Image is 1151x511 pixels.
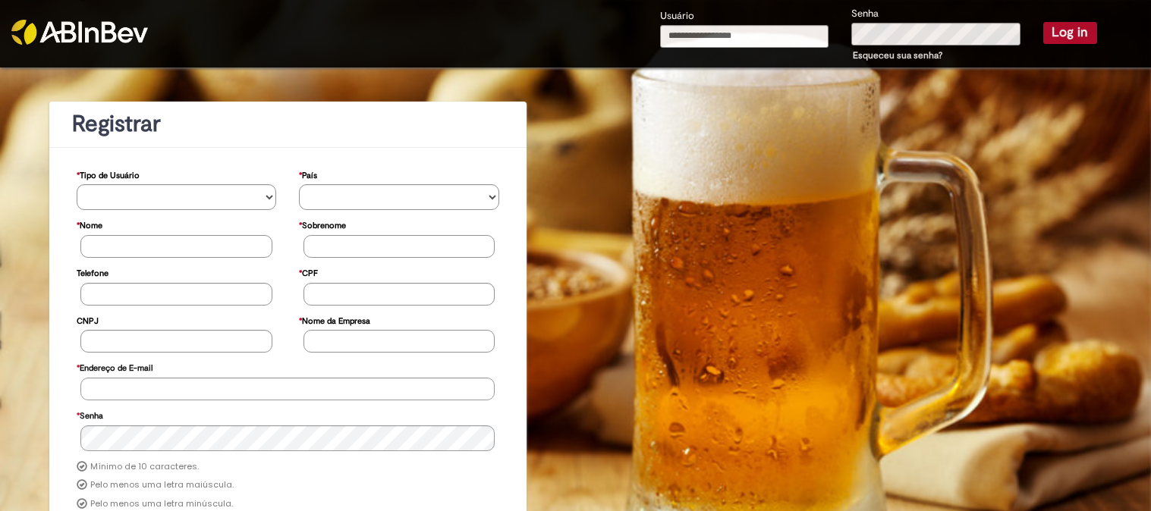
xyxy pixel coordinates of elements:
[90,479,234,491] label: Pelo menos uma letra maiúscula.
[299,309,370,331] label: Nome da Empresa
[77,163,140,185] label: Tipo de Usuário
[90,498,233,510] label: Pelo menos uma letra minúscula.
[90,461,199,473] label: Mínimo de 10 caracteres.
[851,7,879,21] label: Senha
[77,213,102,235] label: Nome
[11,20,148,45] img: ABInbev-white.png
[77,261,108,283] label: Telefone
[1043,22,1097,43] button: Log in
[77,403,103,425] label: Senha
[660,9,694,24] label: Usuário
[299,163,317,185] label: País
[299,261,318,283] label: CPF
[72,111,504,136] h1: Registrar
[299,213,346,235] label: Sobrenome
[77,356,153,378] label: Endereço de E-mail
[853,49,942,61] a: Esqueceu sua senha?
[77,309,99,331] label: CNPJ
